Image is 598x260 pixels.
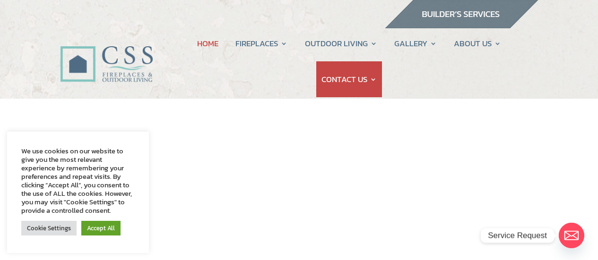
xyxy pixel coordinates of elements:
a: GALLERY [394,25,437,61]
a: HOME [197,25,218,61]
a: FIREPLACES [235,25,287,61]
a: OUTDOOR LIVING [305,25,377,61]
img: CSS Fireplaces & Outdoor Living (Formerly Construction Solutions & Supply)- Jacksonville Ormond B... [60,21,153,87]
a: Email [559,223,584,248]
div: We use cookies on our website to give you the most relevant experience by remembering your prefer... [21,147,135,215]
a: Cookie Settings [21,221,77,235]
a: Accept All [81,221,121,235]
a: builder services construction supply [384,19,538,32]
a: ABOUT US [454,25,501,61]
